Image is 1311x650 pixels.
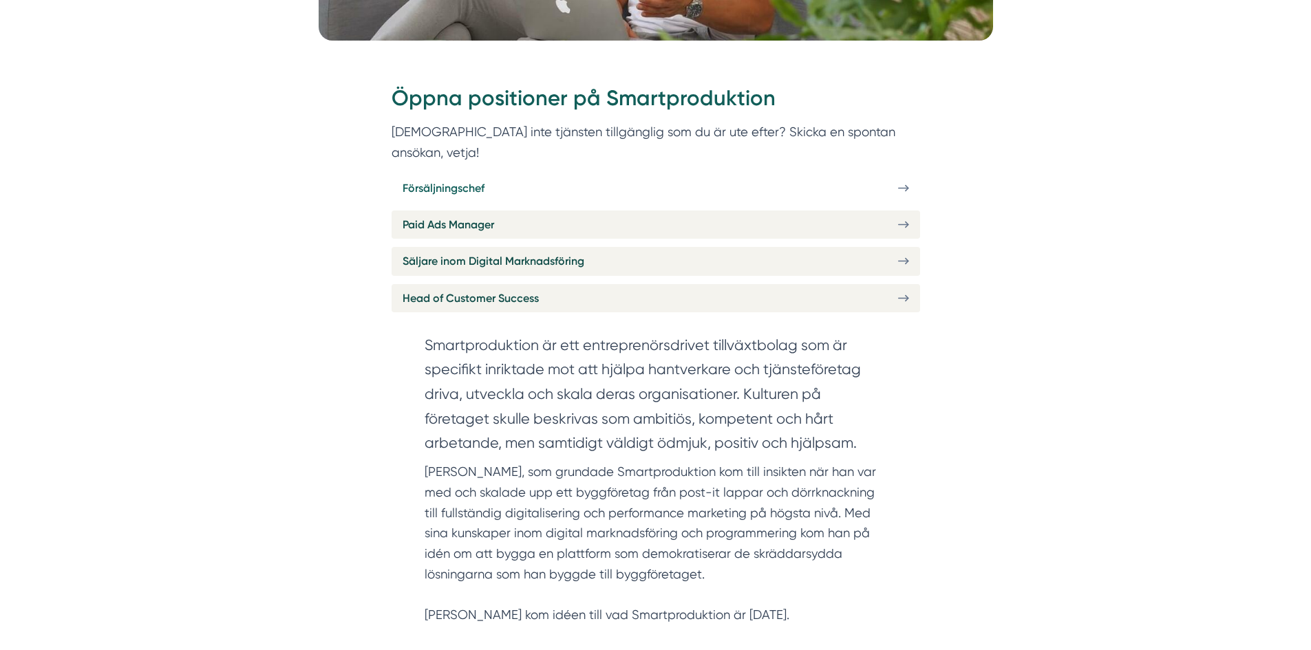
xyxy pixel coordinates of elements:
a: Paid Ads Manager [392,210,920,239]
span: Säljare inom Digital Marknadsföring [403,252,584,270]
a: Försäljningschef [392,174,920,202]
span: Paid Ads Manager [403,216,494,233]
section: Smartproduktion är ett entreprenörsdrivet tillväxtbolag som är specifikt inriktade mot att hjälpa... [425,333,887,462]
p: [DEMOGRAPHIC_DATA] inte tjänsten tillgänglig som du är ute efter? Skicka en spontan ansökan, vetja! [392,122,920,162]
span: Head of Customer Success [403,290,539,307]
a: Head of Customer Success [392,284,920,312]
span: Försäljningschef [403,180,484,197]
p: [PERSON_NAME], som grundade Smartproduktion kom till insikten när han var med och skalade upp ett... [425,462,887,625]
h2: Öppna positioner på Smartproduktion [392,83,920,122]
a: Säljare inom Digital Marknadsföring [392,247,920,275]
